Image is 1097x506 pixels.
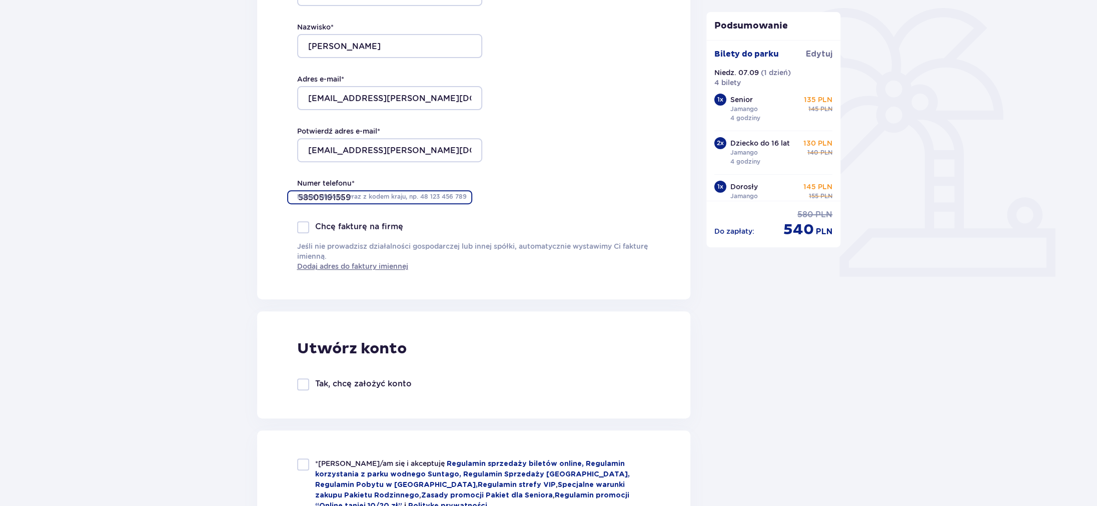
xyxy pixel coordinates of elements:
p: 580 [797,209,813,220]
p: 145 PLN [803,182,832,192]
a: Dodaj adres do faktury imiennej [297,261,408,271]
input: Adres e-mail [297,86,482,110]
div: 1 x [714,181,726,193]
p: Jeśli nie prowadzisz działalności gospodarczej lub innej spółki, automatycznie wystawimy Ci faktu... [297,241,651,271]
a: Regulamin strefy VIP [478,481,556,488]
p: 540 [783,220,814,239]
p: Tak, chcę założyć konto [315,378,412,389]
p: Dorosły [730,182,758,192]
p: Bilety do parku [714,49,779,60]
p: 4 godziny [730,114,760,123]
input: Nazwisko [297,34,482,58]
p: 130 PLN [803,138,832,148]
p: 155 [809,192,818,201]
p: Niedz. 07.09 [714,68,759,78]
p: 140 [807,148,818,157]
p: Senior [730,95,753,105]
p: 4 bilety [714,78,741,88]
label: Adres e-mail * [297,74,344,84]
a: Regulamin sprzedaży biletów online, [447,460,586,467]
p: PLN [815,209,832,220]
p: PLN [820,105,832,114]
input: Potwierdź adres e-mail [297,138,482,162]
p: Chcę fakturę na firmę [315,221,403,232]
p: Jamango [730,192,758,201]
a: Edytuj [806,49,832,60]
a: Regulamin Sprzedaży [GEOGRAPHIC_DATA], [463,471,630,478]
div: 2 x [714,137,726,149]
p: Utwórz konto [297,339,407,358]
span: *[PERSON_NAME]/am się i akceptuję [315,459,447,467]
p: PLN [820,148,832,157]
p: ( 1 dzień ) [761,68,791,78]
div: 1 x [714,94,726,106]
p: Numer telefonu, wraz z kodem kraju, np. 48 ​123 ​456 ​789 [297,192,482,201]
input: Numer telefonu [287,190,472,204]
p: PLN [820,192,832,201]
a: Zasady promocji Pakiet dla Seniora [421,492,553,499]
label: Nazwisko * [297,22,334,32]
p: 145 [808,105,818,114]
p: Jamango [730,105,758,114]
p: Podsumowanie [706,20,840,32]
p: 4 godziny [730,157,760,166]
label: Numer telefonu * [297,178,355,188]
p: Do zapłaty : [714,226,754,236]
p: Dziecko do 16 lat [730,138,790,148]
a: Regulamin Pobytu w [GEOGRAPHIC_DATA], [315,481,478,488]
p: PLN [816,226,832,237]
p: Jamango [730,148,758,157]
label: Potwierdź adres e-mail * [297,126,380,136]
p: 135 PLN [804,95,832,105]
